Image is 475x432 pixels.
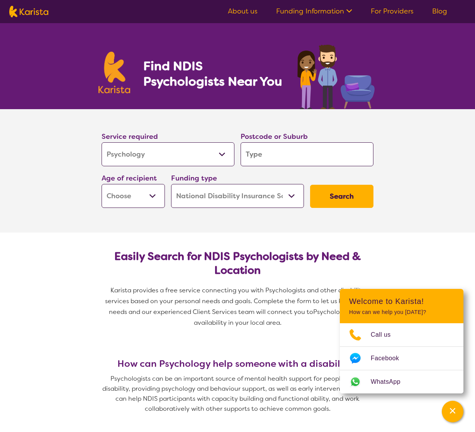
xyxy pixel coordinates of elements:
[276,7,352,16] a: Funding Information
[228,7,258,16] a: About us
[98,52,130,93] img: Karista logo
[371,329,400,341] span: Call us
[310,185,373,208] button: Search
[340,323,463,393] ul: Choose channel
[371,7,414,16] a: For Providers
[371,353,408,364] span: Facebook
[442,401,463,422] button: Channel Menu
[340,289,463,393] div: Channel Menu
[340,370,463,393] a: Web link opens in a new tab.
[371,376,410,388] span: WhatsApp
[102,132,158,141] label: Service required
[108,250,367,277] h2: Easily Search for NDIS Psychologists by Need & Location
[295,42,377,109] img: psychology
[349,309,454,316] p: How can we help you [DATE]?
[313,308,353,316] span: Psychologists
[241,142,373,166] input: Type
[102,174,157,183] label: Age of recipient
[171,174,217,183] label: Funding type
[432,7,447,16] a: Blog
[98,374,377,414] p: Psychologists can be an important source of mental health support for people with a disability, p...
[98,358,377,369] h3: How can Psychology help someone with a disability?
[143,58,286,89] h1: Find NDIS Psychologists Near You
[105,286,372,316] span: Karista provides a free service connecting you with Psychologists and other disability services b...
[9,6,48,17] img: Karista logo
[241,132,308,141] label: Postcode or Suburb
[349,297,454,306] h2: Welcome to Karista!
